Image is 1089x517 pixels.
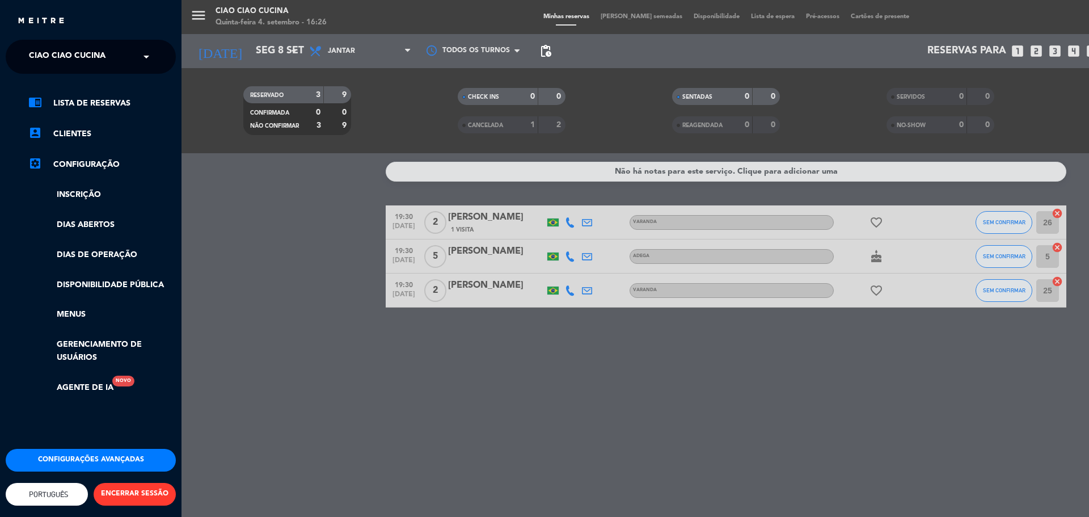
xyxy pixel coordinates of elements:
[28,157,42,170] i: settings_applications
[28,381,113,394] a: Agente de IANovo
[28,279,176,292] a: Disponibilidade pública
[28,158,176,171] a: Configuração
[28,96,176,110] a: chrome_reader_modeLista de Reservas
[539,44,552,58] span: pending_actions
[28,95,42,109] i: chrome_reader_mode
[28,218,176,232] a: Dias abertos
[29,45,105,69] span: Ciao Ciao Cucina
[28,308,176,321] a: Menus
[28,126,42,140] i: account_box
[28,127,176,141] a: account_boxClientes
[112,376,134,386] div: Novo
[26,490,68,499] span: Português
[17,17,65,26] img: MEITRE
[94,483,176,506] button: ENCERRAR SESSÃO
[28,338,176,364] a: Gerenciamento de usuários
[28,249,176,262] a: Dias de Operação
[6,449,176,472] button: Configurações avançadas
[28,188,176,201] a: Inscrição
